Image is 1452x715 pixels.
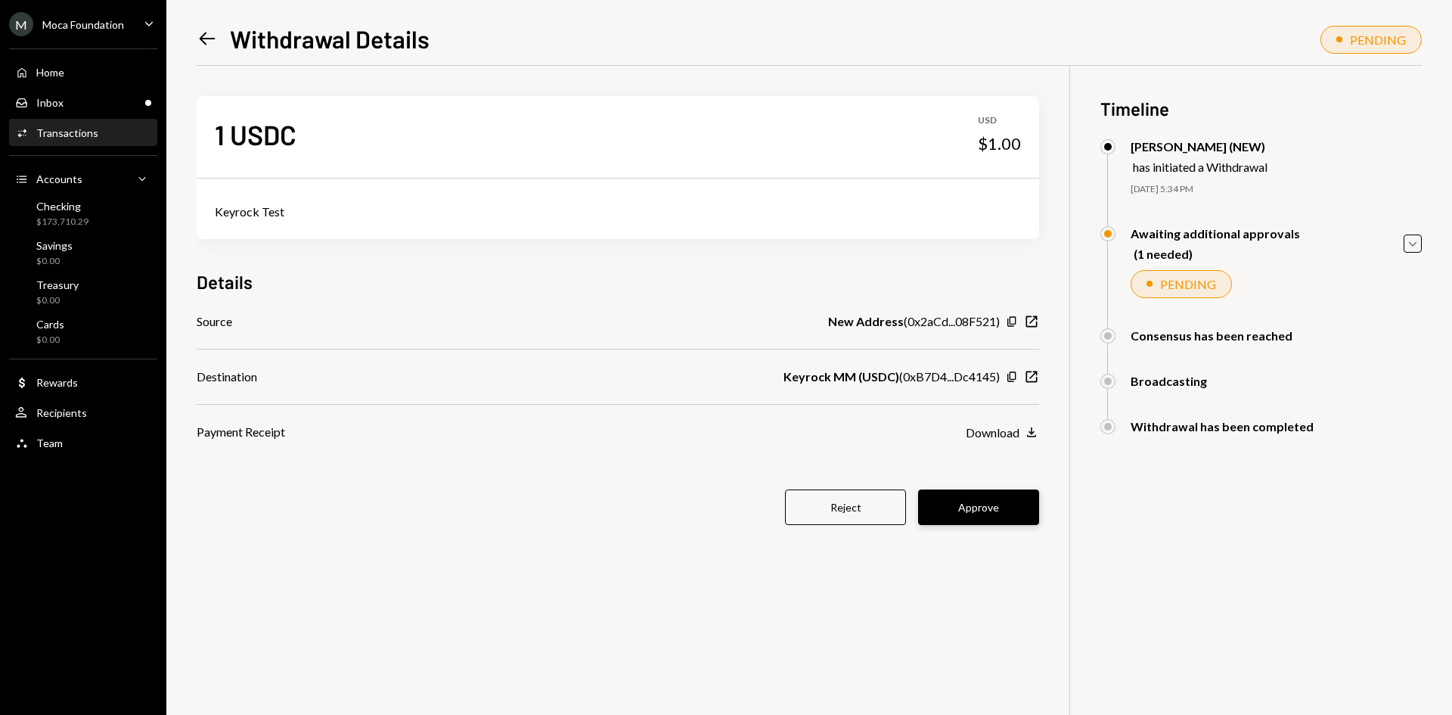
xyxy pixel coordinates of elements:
div: [DATE] 5:34 PM [1131,183,1422,196]
div: $0.00 [36,255,73,268]
div: Recipients [36,406,87,419]
a: Savings$0.00 [9,235,157,271]
div: Payment Receipt [197,423,285,441]
div: Download [966,425,1019,440]
div: Broadcasting [1131,374,1207,388]
a: Home [9,58,157,85]
a: Treasury$0.00 [9,274,157,310]
div: $173,710.29 [36,216,88,228]
div: $0.00 [36,294,79,307]
div: Moca Foundation [42,18,124,31]
div: ( 0x2aCd...08F521 ) [828,312,1000,331]
a: Team [9,429,157,456]
div: M [9,12,33,36]
div: Team [36,437,63,449]
div: Cards [36,318,64,331]
a: Cards$0.00 [9,313,157,350]
div: Transactions [36,126,98,139]
div: 1 USDC [215,117,296,151]
a: Checking$173,710.29 [9,195,157,232]
a: Accounts [9,165,157,192]
a: Recipients [9,399,157,426]
button: Approve [918,490,1039,525]
a: Rewards [9,368,157,396]
div: Source [197,312,232,331]
div: Withdrawal has been completed [1131,419,1314,434]
button: Reject [785,490,906,525]
div: Awaiting additional approvals [1131,226,1300,241]
div: (1 needed) [1134,247,1300,261]
div: Inbox [36,96,64,109]
div: Savings [36,239,73,252]
div: Consensus has been reached [1131,328,1292,343]
div: Checking [36,200,88,213]
a: Transactions [9,119,157,146]
a: Inbox [9,89,157,116]
div: $1.00 [978,133,1021,154]
div: Keyrock Test [215,203,1021,221]
div: has initiated a Withdrawal [1133,160,1267,174]
h3: Details [197,269,253,294]
div: $0.00 [36,334,64,347]
div: PENDING [1350,33,1406,47]
div: Treasury [36,278,79,291]
div: PENDING [1160,277,1216,291]
h1: Withdrawal Details [230,23,430,54]
button: Download [966,424,1039,441]
div: [PERSON_NAME] (NEW) [1131,139,1267,154]
div: ( 0xB7D4...Dc4145 ) [783,368,1000,386]
h3: Timeline [1100,96,1422,121]
b: Keyrock MM (USDC) [783,368,899,386]
div: USD [978,114,1021,127]
div: Accounts [36,173,82,185]
div: Home [36,66,64,79]
b: New Address [828,312,904,331]
div: Rewards [36,376,78,389]
div: Destination [197,368,257,386]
